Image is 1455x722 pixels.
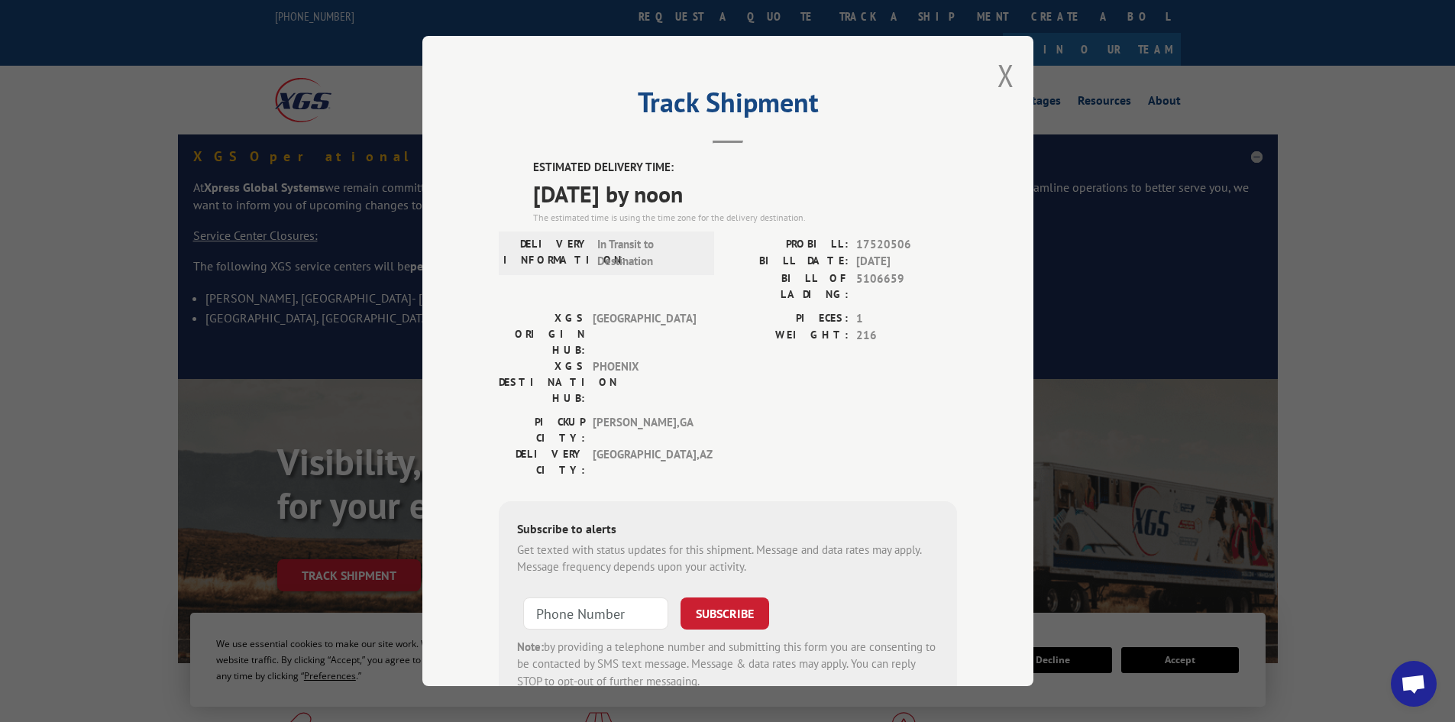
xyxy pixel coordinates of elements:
span: PHOENIX [593,358,696,406]
span: [DATE] [856,253,957,270]
h2: Track Shipment [499,92,957,121]
div: Subscribe to alerts [517,520,939,542]
span: 1 [856,310,957,328]
button: SUBSCRIBE [681,597,769,630]
label: ESTIMATED DELIVERY TIME: [533,159,957,176]
div: The estimated time is using the time zone for the delivery destination. [533,211,957,225]
label: PIECES: [728,310,849,328]
label: DELIVERY CITY: [499,446,585,478]
label: XGS DESTINATION HUB: [499,358,585,406]
label: BILL DATE: [728,253,849,270]
label: PROBILL: [728,236,849,254]
div: Get texted with status updates for this shipment. Message and data rates may apply. Message frequ... [517,542,939,576]
span: [PERSON_NAME] , GA [593,414,696,446]
label: WEIGHT: [728,327,849,345]
span: [GEOGRAPHIC_DATA] , AZ [593,446,696,478]
label: DELIVERY INFORMATION: [503,236,590,270]
span: In Transit to Destination [597,236,700,270]
span: 17520506 [856,236,957,254]
label: XGS ORIGIN HUB: [499,310,585,358]
label: BILL OF LADING: [728,270,849,303]
input: Phone Number [523,597,668,630]
a: Open chat [1391,661,1437,707]
button: Close modal [997,55,1014,96]
span: 216 [856,327,957,345]
span: [GEOGRAPHIC_DATA] [593,310,696,358]
span: 5106659 [856,270,957,303]
div: by providing a telephone number and submitting this form you are consenting to be contacted by SM... [517,639,939,691]
label: PICKUP CITY: [499,414,585,446]
strong: Note: [517,639,544,654]
span: [DATE] by noon [533,176,957,211]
